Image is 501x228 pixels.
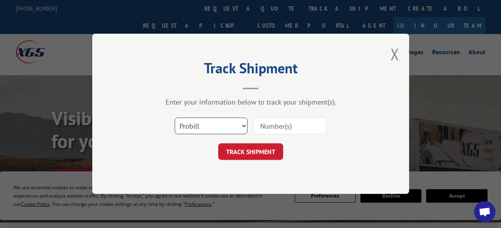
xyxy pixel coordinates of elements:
input: Number(s) [253,118,326,135]
h2: Track Shipment [132,63,370,78]
div: Enter your information below to track your shipment(s). [132,98,370,107]
div: Open chat [474,201,495,222]
button: Close modal [391,44,399,65]
button: TRACK SHIPMENT [218,144,283,160]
